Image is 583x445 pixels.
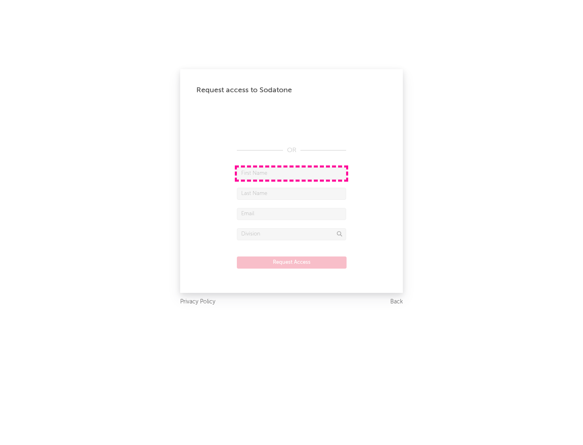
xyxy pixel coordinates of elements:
[196,85,387,95] div: Request access to Sodatone
[390,297,403,307] a: Back
[237,208,346,220] input: Email
[237,146,346,155] div: OR
[180,297,215,307] a: Privacy Policy
[237,228,346,240] input: Division
[237,167,346,180] input: First Name
[237,188,346,200] input: Last Name
[237,256,347,269] button: Request Access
